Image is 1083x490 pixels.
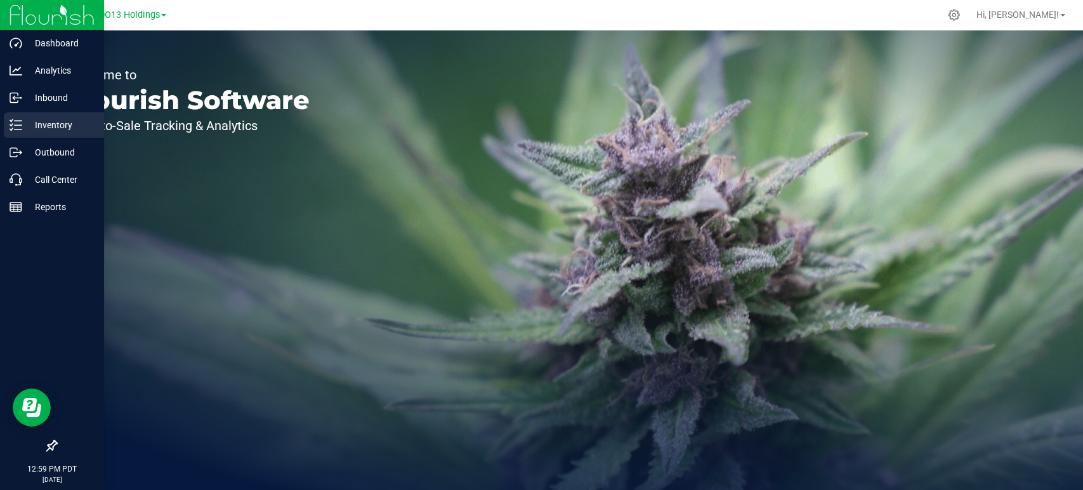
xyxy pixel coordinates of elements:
[10,91,22,104] inline-svg: Inbound
[10,119,22,131] inline-svg: Inventory
[10,64,22,77] inline-svg: Analytics
[10,146,22,159] inline-svg: Outbound
[22,90,98,105] p: Inbound
[22,63,98,78] p: Analytics
[22,172,98,187] p: Call Center
[22,36,98,51] p: Dashboard
[976,10,1059,20] span: Hi, [PERSON_NAME]!
[69,69,310,81] p: Welcome to
[93,10,160,20] span: HDO13 Holdings
[69,88,310,113] p: Flourish Software
[22,145,98,160] p: Outbound
[10,37,22,50] inline-svg: Dashboard
[22,117,98,133] p: Inventory
[946,9,962,21] div: Manage settings
[22,199,98,215] p: Reports
[10,201,22,213] inline-svg: Reports
[10,173,22,186] inline-svg: Call Center
[6,463,98,475] p: 12:59 PM PDT
[6,475,98,484] p: [DATE]
[69,119,310,132] p: Seed-to-Sale Tracking & Analytics
[13,388,51,427] iframe: Resource center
